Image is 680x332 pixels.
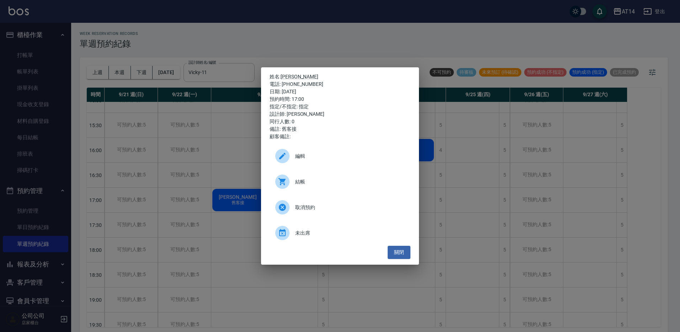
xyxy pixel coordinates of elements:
div: 同行人數: 0 [270,118,410,125]
a: [PERSON_NAME] [281,74,318,79]
span: 編輯 [295,152,405,160]
div: 設計師: [PERSON_NAME] [270,110,410,118]
span: 結帳 [295,178,405,186]
div: 電話: [PHONE_NUMBER] [270,81,410,88]
a: 結帳 [270,172,410,197]
div: 顧客備註: [270,133,410,140]
div: 未出席 [270,223,410,243]
div: 取消預約 [270,197,410,217]
div: 日期: [DATE] [270,88,410,95]
div: 預約時間: 17:00 [270,95,410,103]
a: 編輯 [270,146,410,172]
div: 編輯 [270,146,410,166]
p: 姓名: [270,73,410,81]
span: 取消預約 [295,204,405,211]
div: 指定/不指定: 指定 [270,103,410,110]
button: 關閉 [388,246,410,259]
div: 結帳 [270,172,410,192]
span: 未出席 [295,229,405,237]
div: 備註: 舊客接 [270,125,410,133]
